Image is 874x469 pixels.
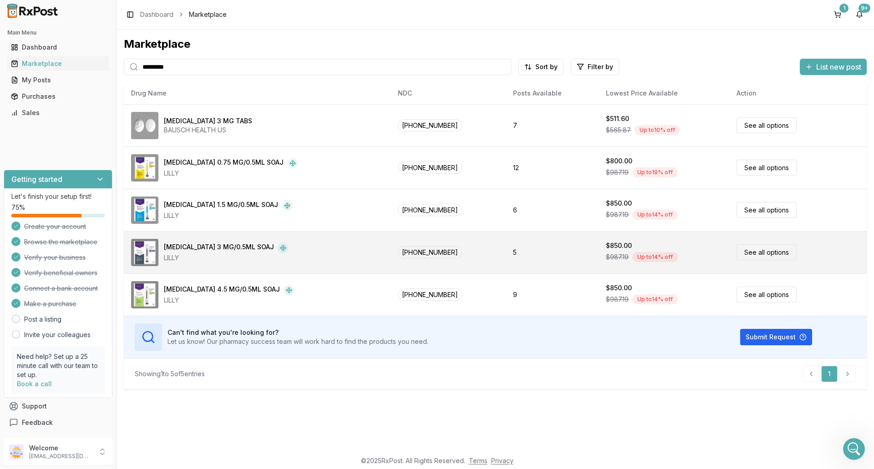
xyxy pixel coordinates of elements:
[15,121,53,127] div: Roxy • [DATE]
[859,4,870,13] div: 9+
[164,169,298,178] div: LILLY
[131,281,158,308] img: Trulicity 4.5 MG/0.5ML SOAJ
[4,106,112,120] button: Sales
[506,231,599,273] td: 5
[164,285,280,296] div: [MEDICAL_DATA] 4.5 MG/0.5ML SOAJ
[164,296,295,305] div: LILLY
[164,126,252,135] div: BAUSCH HEALTH US
[140,10,227,19] nav: breadcrumb
[606,252,629,262] span: $987.19
[164,253,289,262] div: LILLY
[11,192,105,201] p: Let's finish your setup first!
[606,114,629,123] div: $511.60
[164,242,274,253] div: [MEDICAL_DATA] 3 MG/0.5ML SOAJ
[7,52,149,90] div: We've made changes to adding posts. Contact our team if you need assistance.
[15,58,142,85] div: We've made changes to adding posts. Contact our team if you need assistance.
[24,330,91,339] a: Invite your colleagues
[606,156,632,166] div: $800.00
[535,62,558,71] span: Sort by
[800,59,867,75] button: List new post
[737,244,797,260] a: See all options
[164,200,278,211] div: [MEDICAL_DATA] 1.5 MG/0.5ML SOAJ
[17,352,99,379] p: Need help? Set up a 25 minute call with our team to set up.
[7,52,175,91] div: Roxy says…
[24,253,86,262] span: Verify your business
[398,161,462,174] span: [PHONE_NUMBER]
[606,199,632,208] div: $850.00
[506,189,599,231] td: 6
[816,61,861,72] span: List new post
[11,59,105,68] div: Marketplace
[588,62,613,71] span: Filter by
[830,7,845,22] button: 1
[571,59,619,75] button: Filter by
[24,268,97,277] span: Verify beneficial owners
[168,328,428,337] h3: Can't find what you're looking for?
[599,82,729,104] th: Lowest Price Available
[11,108,105,117] div: Sales
[740,329,812,345] button: Submit Request
[7,105,109,121] a: Sales
[469,457,488,464] a: Terms
[44,5,62,11] h1: Roxy
[160,4,176,20] div: Close
[24,284,98,293] span: Connect a bank account
[398,204,462,216] span: [PHONE_NUMBER]
[26,5,41,20] img: Profile image for Roxy
[11,43,105,52] div: Dashboard
[843,438,865,460] iframe: Intercom live chat
[8,279,174,294] textarea: Message…
[164,211,293,220] div: LILLY
[135,369,205,378] div: Showing 1 to 5 of 5 entries
[189,10,227,19] span: Marketplace
[852,7,867,22] button: 9+
[518,59,564,75] button: Sort by
[140,10,173,19] a: Dashboard
[22,418,53,427] span: Feedback
[29,298,36,305] button: Gif picker
[156,294,171,309] button: Send a message…
[4,414,112,431] button: Feedback
[635,125,680,135] div: Up to 10 % off
[131,154,158,182] img: Trulicity 0.75 MG/0.5ML SOAJ
[7,91,149,120] div: The team will get back to you on this. Our usual reply time is a few hours.Roxy • [DATE]
[164,116,252,126] div: [MEDICAL_DATA] 3 MG TABS
[7,72,109,88] a: My Posts
[6,4,23,21] button: go back
[632,167,678,177] div: Up to 19 % off
[4,40,112,55] button: Dashboard
[506,146,599,189] td: 12
[4,89,112,104] button: Purchases
[9,444,24,459] img: User avatar
[7,88,109,105] a: Purchases
[632,210,678,220] div: Up to 14 % off
[737,160,797,176] a: See all options
[398,246,462,258] span: [PHONE_NUMBER]
[632,294,678,304] div: Up to 14 % off
[7,39,109,55] a: Dashboard
[506,273,599,316] td: 9
[11,203,25,212] span: 75 %
[506,104,599,146] td: 7
[398,119,462,131] span: [PHONE_NUMBER]
[44,11,113,20] p: The team can also help
[131,197,158,224] img: Trulicity 1.5 MG/0.5ML SOAJ
[737,117,797,133] a: See all options
[124,37,867,51] div: Marketplace
[606,283,632,292] div: $850.00
[29,444,92,453] p: Welcome
[24,299,76,308] span: Make a purchase
[491,457,513,464] a: Privacy
[7,55,109,72] a: Marketplace
[4,73,112,87] button: My Posts
[164,158,284,169] div: [MEDICAL_DATA] 0.75 MG/0.5ML SOAJ
[506,82,599,104] th: Posts Available
[168,337,428,346] p: Let us know! Our pharmacy success team will work hard to find the products you need.
[606,210,629,219] span: $987.19
[15,96,142,114] div: The team will get back to you on this. Our usual reply time is a few hours.
[729,82,867,104] th: Action
[131,239,158,266] img: Trulicity 3 MG/0.5ML SOAJ
[4,398,112,414] button: Support
[4,56,112,71] button: Marketplace
[606,295,629,304] span: $987.19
